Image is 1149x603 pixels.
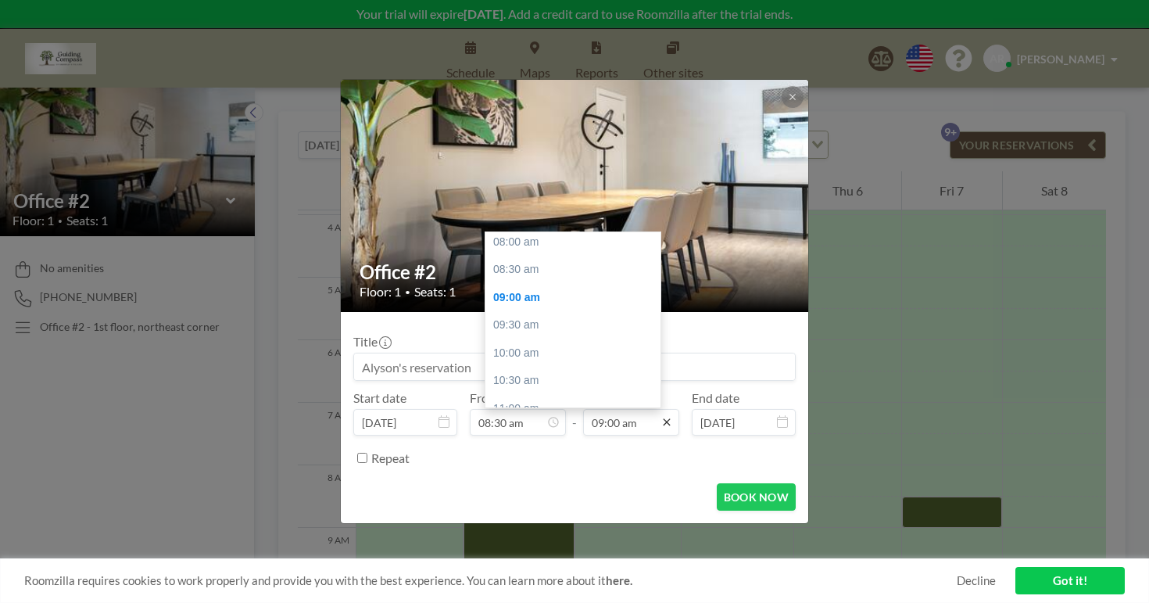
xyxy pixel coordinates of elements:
div: 10:00 am [485,339,660,368]
span: Seats: 1 [414,284,456,300]
a: Got it! [1015,567,1125,594]
div: 09:00 am [485,284,660,312]
label: Start date [353,390,406,406]
span: - [572,396,577,430]
button: BOOK NOW [717,483,796,511]
span: Floor: 1 [360,284,401,300]
label: Repeat [371,450,410,466]
span: • [405,286,410,298]
img: 537.jpg [341,40,810,353]
h2: Office #2 [360,260,791,284]
div: 08:00 am [485,228,660,257]
a: Decline [957,573,996,588]
div: 11:00 am [485,395,660,423]
div: 08:30 am [485,256,660,284]
label: End date [692,390,739,406]
div: 09:30 am [485,311,660,339]
label: Title [353,334,390,350]
div: 10:30 am [485,367,660,395]
input: Alyson's reservation [354,354,795,380]
span: Roomzilla requires cookies to work properly and provide you with the best experience. You can lea... [24,573,957,588]
label: From [470,390,499,406]
a: here. [606,573,632,587]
